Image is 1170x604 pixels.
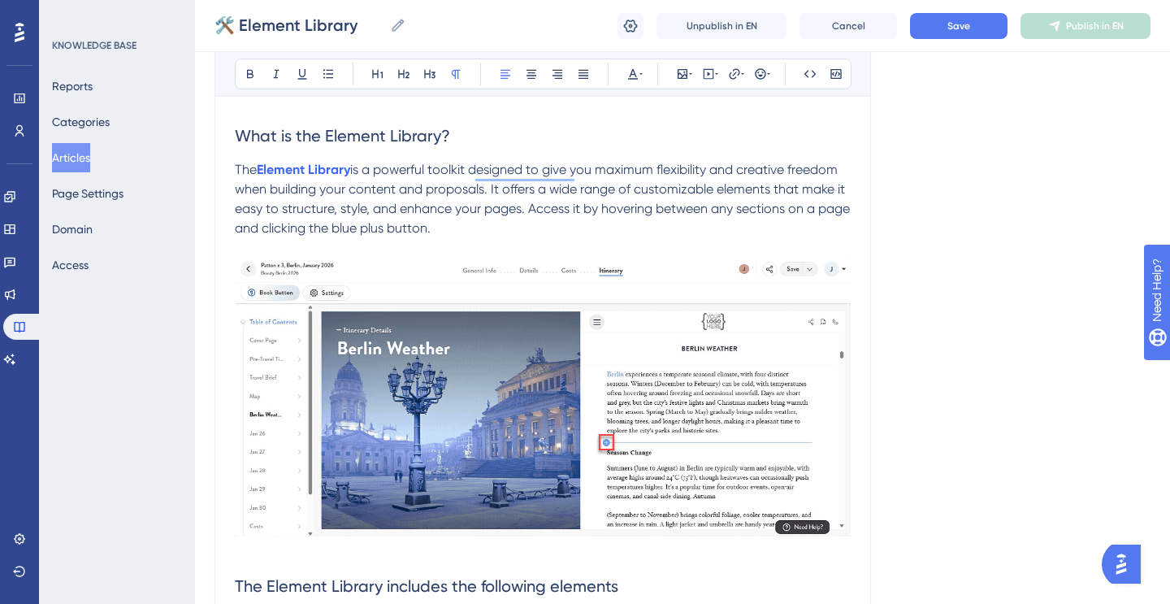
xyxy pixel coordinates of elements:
[656,13,786,39] button: Unpublish in EN
[52,72,93,101] button: Reports
[832,20,865,33] span: Cancel
[1020,13,1150,39] button: Publish in EN
[235,162,853,236] span: is a powerful toolkit designed to give you maximum flexibility and creative freedom when building...
[687,20,757,33] span: Unpublish in EN
[257,162,350,177] a: Element Library
[52,179,123,208] button: Page Settings
[799,13,897,39] button: Cancel
[1102,540,1150,589] iframe: UserGuiding AI Assistant Launcher
[235,126,450,146] span: What is the Element Library?
[52,39,136,52] div: KNOWLEDGE BASE
[52,107,110,137] button: Categories
[947,20,970,33] span: Save
[52,215,93,244] button: Domain
[235,576,618,596] span: The Element Library includes the following elements
[52,250,89,280] button: Access
[38,4,102,24] span: Need Help?
[214,14,383,37] input: Article Name
[1066,20,1124,33] span: Publish in EN
[235,162,257,177] span: The
[52,143,90,172] button: Articles
[910,13,1007,39] button: Save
